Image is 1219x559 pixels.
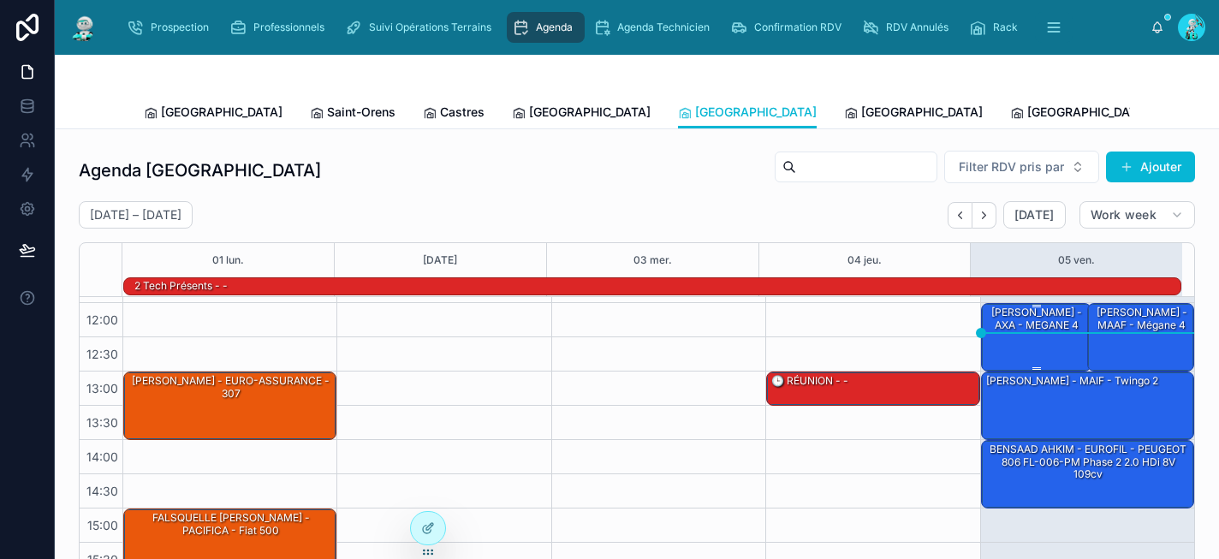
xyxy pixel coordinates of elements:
[754,21,841,34] span: Confirmation RDV
[993,21,1018,34] span: Rack
[127,373,335,401] div: [PERSON_NAME] - EURO-ASSURANCE - 307
[1003,201,1066,229] button: [DATE]
[982,441,1193,508] div: BENSAAD AHKIM - EUROFIL - PEUGEOT 806 FL-006-PM phase 2 2.0 HDi 8V 109cv
[964,12,1030,43] a: Rack
[1010,97,1149,131] a: [GEOGRAPHIC_DATA]
[1091,207,1157,223] span: Work week
[1014,207,1055,223] span: [DATE]
[844,97,983,131] a: [GEOGRAPHIC_DATA]
[83,518,122,532] span: 15:00
[1079,201,1195,229] button: Work week
[512,97,651,131] a: [GEOGRAPHIC_DATA]
[79,158,321,182] h1: Agenda [GEOGRAPHIC_DATA]
[725,12,853,43] a: Confirmation RDV
[507,12,585,43] a: Agenda
[253,21,324,34] span: Professionnels
[161,104,282,121] span: [GEOGRAPHIC_DATA]
[82,312,122,327] span: 12:00
[1088,304,1193,371] div: [PERSON_NAME] - MAAF - Mégane 4
[133,277,229,294] div: 2 Tech présents - -
[617,21,710,34] span: Agenda Technicien
[369,21,491,34] span: Suivi Opérations Terrains
[82,347,122,361] span: 12:30
[440,104,485,121] span: Castres
[113,9,1151,46] div: scrollable content
[133,278,229,294] div: 2 Tech présents - -
[90,206,181,223] h2: [DATE] – [DATE]
[82,484,122,498] span: 14:30
[68,14,99,41] img: App logo
[224,12,336,43] a: Professionnels
[972,202,996,229] button: Next
[144,97,282,131] a: [GEOGRAPHIC_DATA]
[886,21,948,34] span: RDV Annulés
[984,373,1160,389] div: [PERSON_NAME] - MAIF - Twingo 2
[770,373,850,389] div: 🕒 RÉUNION - -
[82,415,122,430] span: 13:30
[944,151,1099,183] button: Select Button
[340,12,503,43] a: Suivi Opérations Terrains
[984,305,1091,333] div: [PERSON_NAME] - AXA - MEGANE 4
[678,97,817,129] a: [GEOGRAPHIC_DATA]
[695,104,817,121] span: [GEOGRAPHIC_DATA]
[151,21,209,34] span: Prospection
[1091,305,1192,333] div: [PERSON_NAME] - MAAF - Mégane 4
[423,97,485,131] a: Castres
[633,243,672,277] button: 03 mer.
[767,372,978,405] div: 🕒 RÉUNION - -
[588,12,722,43] a: Agenda Technicien
[861,104,983,121] span: [GEOGRAPHIC_DATA]
[857,12,960,43] a: RDV Annulés
[212,243,244,277] button: 01 lun.
[310,97,395,131] a: Saint-Orens
[536,21,573,34] span: Agenda
[984,442,1192,482] div: BENSAAD AHKIM - EUROFIL - PEUGEOT 806 FL-006-PM phase 2 2.0 HDi 8V 109cv
[847,243,882,277] button: 04 jeu.
[1106,152,1195,182] button: Ajouter
[1027,104,1149,121] span: [GEOGRAPHIC_DATA]
[948,202,972,229] button: Back
[423,243,457,277] button: [DATE]
[959,158,1064,175] span: Filter RDV pris par
[127,510,335,538] div: FALSQUELLE [PERSON_NAME] - PACIFICA - Fiat 500
[982,304,1091,371] div: [PERSON_NAME] - AXA - MEGANE 4
[122,12,221,43] a: Prospection
[529,104,651,121] span: [GEOGRAPHIC_DATA]
[982,372,1193,439] div: [PERSON_NAME] - MAIF - Twingo 2
[124,372,336,439] div: [PERSON_NAME] - EURO-ASSURANCE - 307
[82,381,122,395] span: 13:00
[1058,243,1095,277] button: 05 ven.
[82,449,122,464] span: 14:00
[327,104,395,121] span: Saint-Orens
